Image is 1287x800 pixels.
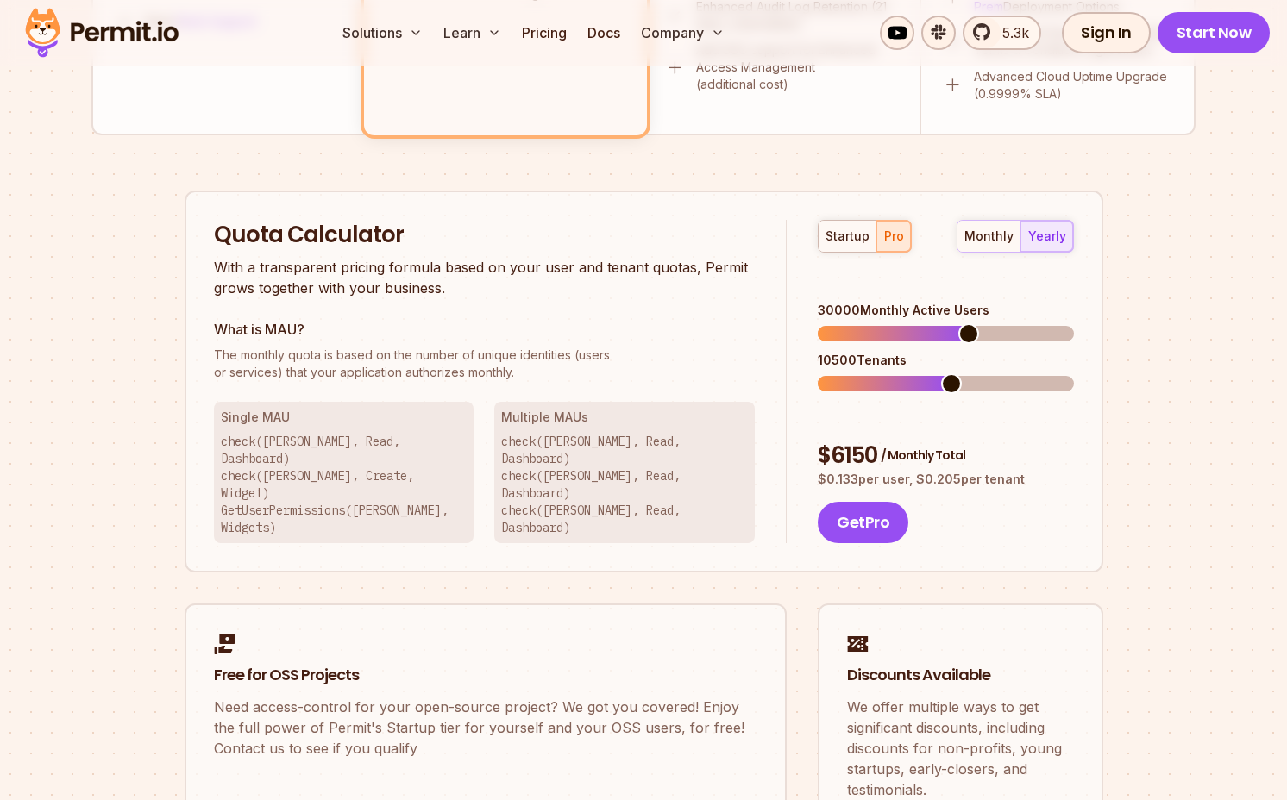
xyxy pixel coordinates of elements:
[847,665,1074,686] h2: Discounts Available
[17,3,186,62] img: Permit logo
[214,697,757,759] p: Need access-control for your open-source project? We got you covered! Enjoy the full power of Per...
[501,433,748,536] p: check([PERSON_NAME], Read, Dashboard) check([PERSON_NAME], Read, Dashboard) check([PERSON_NAME], ...
[581,16,627,50] a: Docs
[634,16,731,50] button: Company
[1062,12,1151,53] a: Sign In
[963,16,1041,50] a: 5.3k
[214,347,756,364] span: The monthly quota is based on the number of unique identities (users
[214,257,756,298] p: With a transparent pricing formula based on your user and tenant quotas, Permit grows together wi...
[881,447,965,464] span: / Monthly Total
[974,68,1173,103] p: Advanced Cloud Uptime Upgrade (0.9999% SLA)
[992,22,1029,43] span: 5.3k
[436,16,508,50] button: Learn
[221,409,468,426] h3: Single MAU
[1158,12,1271,53] a: Start Now
[515,16,574,50] a: Pricing
[221,433,468,536] p: check([PERSON_NAME], Read, Dashboard) check([PERSON_NAME], Create, Widget) GetUserPermissions([PE...
[826,228,870,245] div: startup
[818,502,908,543] button: GetPro
[847,697,1074,800] p: We offer multiple ways to get significant discounts, including discounts for non-profits, young s...
[336,16,430,50] button: Solutions
[214,665,757,686] h2: Free for OSS Projects
[818,471,1073,488] p: $ 0.133 per user, $ 0.205 per tenant
[214,319,756,340] h3: What is MAU?
[818,352,1073,369] div: 10500 Tenants
[501,409,748,426] h3: Multiple MAUs
[964,228,1014,245] div: monthly
[214,220,756,251] h2: Quota Calculator
[818,302,1073,319] div: 30000 Monthly Active Users
[696,41,899,93] p: Add SSO support for Enhanced Access Management (additional cost)
[214,347,756,381] p: or services) that your application authorizes monthly.
[818,441,1073,472] div: $ 6150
